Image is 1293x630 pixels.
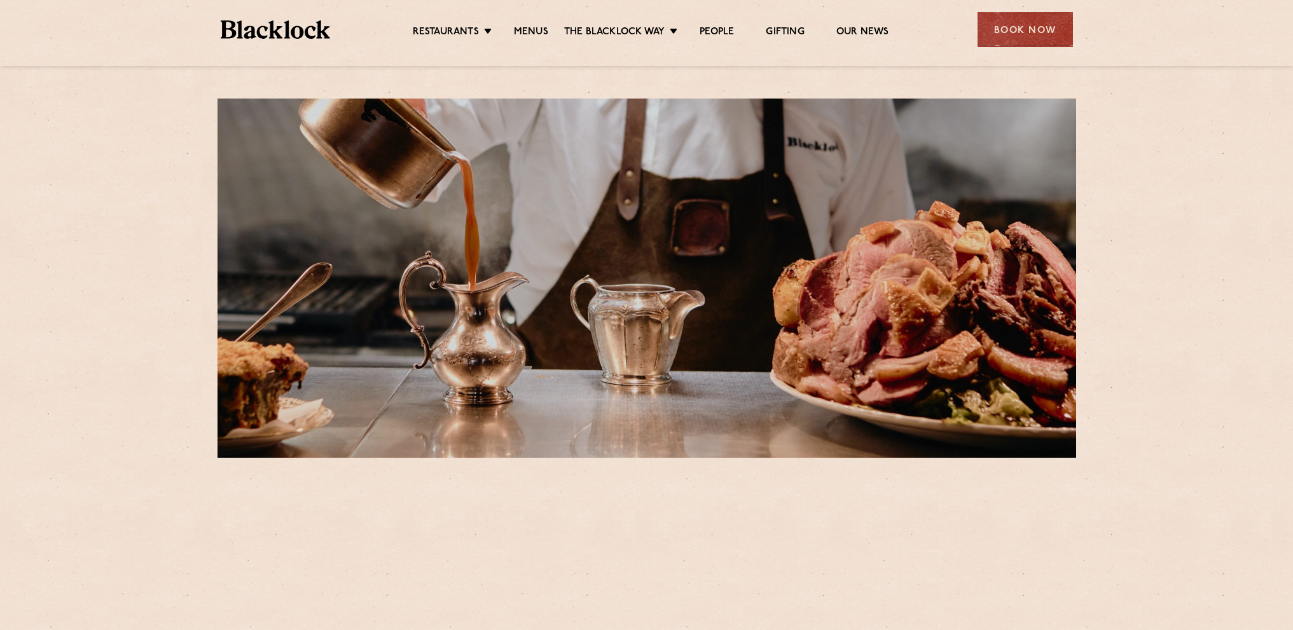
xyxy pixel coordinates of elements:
a: Gifting [766,26,804,40]
a: Our News [836,26,889,40]
div: Book Now [978,12,1073,47]
a: Restaurants [413,26,479,40]
a: The Blacklock Way [564,26,665,40]
a: Menus [514,26,548,40]
img: BL_Textured_Logo-footer-cropped.svg [221,20,331,39]
a: People [700,26,734,40]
